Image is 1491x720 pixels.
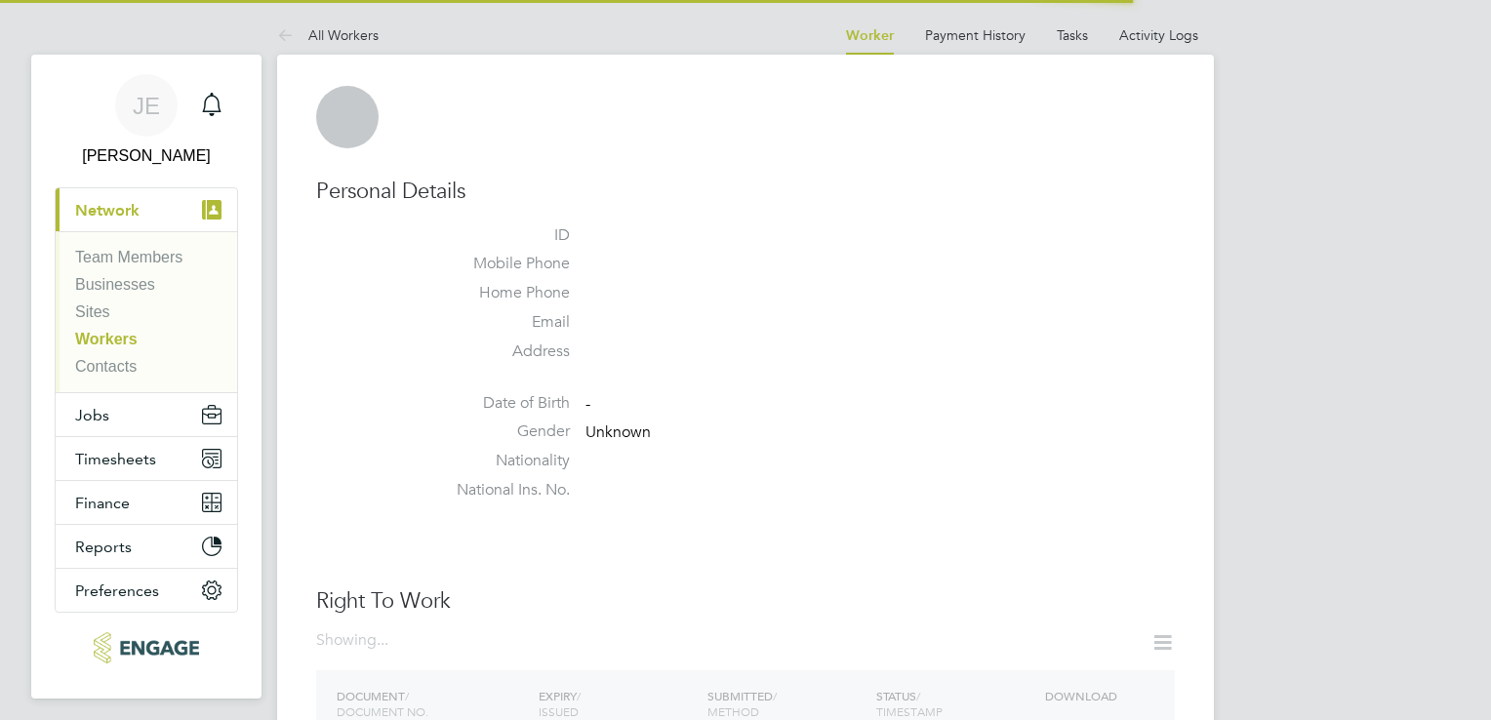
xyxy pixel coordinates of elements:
span: Jobs [75,406,109,424]
a: Go to home page [55,632,238,663]
span: Joshua Evans [55,144,238,168]
h3: Personal Details [316,178,1175,206]
a: Activity Logs [1119,26,1198,44]
a: Team Members [75,249,182,265]
button: Network [56,188,237,231]
a: JE[PERSON_NAME] [55,74,238,168]
button: Preferences [56,569,237,612]
span: JE [133,93,160,118]
img: xede-logo-retina.png [94,632,198,663]
a: Sites [75,303,110,320]
span: ... [377,630,388,650]
label: National Ins. No. [433,480,570,500]
label: Date of Birth [433,393,570,414]
label: ID [433,225,570,246]
button: Reports [56,525,237,568]
label: Home Phone [433,283,570,303]
label: Gender [433,421,570,442]
a: Businesses [75,276,155,293]
a: Tasks [1057,26,1088,44]
span: Preferences [75,581,159,600]
a: Workers [75,331,138,347]
a: Worker [846,27,894,44]
label: Email [433,312,570,333]
span: - [585,394,590,414]
button: Jobs [56,393,237,436]
div: Showing [316,630,392,651]
button: Timesheets [56,437,237,480]
span: Network [75,201,140,220]
label: Address [433,341,570,362]
label: Nationality [433,451,570,471]
span: Finance [75,494,130,512]
a: Contacts [75,358,137,375]
span: Reports [75,538,132,556]
a: Payment History [925,26,1026,44]
span: Unknown [585,423,651,443]
div: Network [56,231,237,392]
button: Finance [56,481,237,524]
a: All Workers [277,26,379,44]
h3: Right To Work [316,587,1175,616]
label: Mobile Phone [433,254,570,274]
span: Timesheets [75,450,156,468]
nav: Main navigation [31,55,262,699]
